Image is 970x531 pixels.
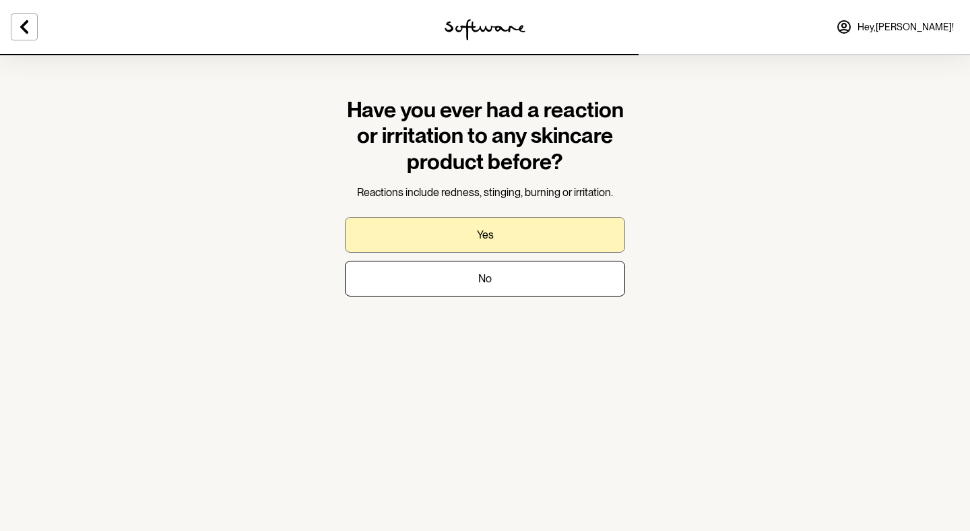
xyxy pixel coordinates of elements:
button: No [345,261,625,296]
button: Yes [345,217,625,253]
span: Reactions include redness, stinging, burning or irritation. [357,186,613,199]
a: Hey,[PERSON_NAME]! [828,11,962,43]
img: software logo [445,19,525,40]
p: Yes [477,228,494,241]
h1: Have you ever had a reaction or irritation to any skincare product before? [345,97,625,175]
p: No [478,272,492,285]
span: Hey, [PERSON_NAME] ! [858,22,954,33]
